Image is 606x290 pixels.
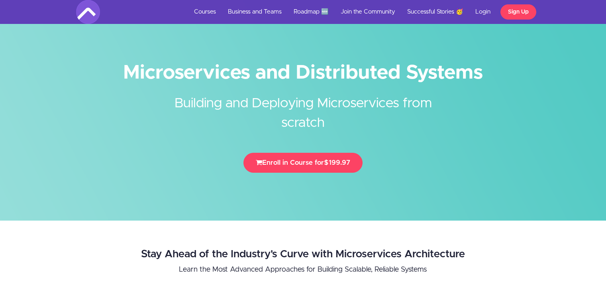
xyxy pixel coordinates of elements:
span: $199.97 [324,159,350,166]
a: Sign Up [500,4,536,20]
p: Learn the Most Advanced Approaches for Building Scalable, Reliable Systems [103,264,503,275]
h2: Stay Ahead of the Industry's Curve with Microservices Architecture [103,249,503,260]
button: Enroll in Course for$199.97 [243,153,363,173]
h1: Microservices and Distributed Systems [76,64,530,82]
h2: Building and Deploying Microservices from scratch [154,82,453,133]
